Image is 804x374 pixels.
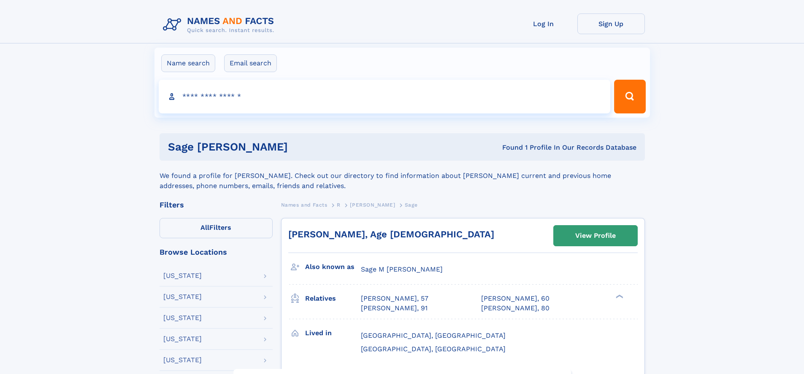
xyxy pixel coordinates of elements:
[160,13,281,36] img: Logo Names and Facts
[161,54,215,72] label: Name search
[281,199,328,210] a: Names and Facts
[350,199,395,210] a: [PERSON_NAME]
[577,13,645,34] a: Sign Up
[481,304,550,313] a: [PERSON_NAME], 80
[305,326,361,340] h3: Lived in
[224,54,277,72] label: Email search
[288,229,494,239] a: [PERSON_NAME], Age [DEMOGRAPHIC_DATA]
[405,202,417,208] span: Sage
[361,294,428,303] a: [PERSON_NAME], 57
[554,226,637,246] a: View Profile
[361,345,506,353] span: [GEOGRAPHIC_DATA], [GEOGRAPHIC_DATA]
[160,248,273,256] div: Browse Locations
[160,201,273,209] div: Filters
[163,293,202,300] div: [US_STATE]
[163,315,202,321] div: [US_STATE]
[168,142,395,152] h1: Sage [PERSON_NAME]
[614,294,624,299] div: ❯
[305,291,361,306] h3: Relatives
[614,80,645,113] button: Search Button
[305,260,361,274] h3: Also known as
[200,223,209,231] span: All
[361,304,428,313] a: [PERSON_NAME], 91
[575,226,616,245] div: View Profile
[350,202,395,208] span: [PERSON_NAME]
[361,265,443,273] span: Sage M [PERSON_NAME]
[510,13,577,34] a: Log In
[163,336,202,342] div: [US_STATE]
[159,80,611,113] input: search input
[160,161,645,191] div: We found a profile for [PERSON_NAME]. Check out our directory to find information about [PERSON_N...
[361,331,506,339] span: [GEOGRAPHIC_DATA], [GEOGRAPHIC_DATA]
[337,199,341,210] a: R
[481,294,550,303] a: [PERSON_NAME], 60
[163,357,202,363] div: [US_STATE]
[163,272,202,279] div: [US_STATE]
[395,143,636,152] div: Found 1 Profile In Our Records Database
[337,202,341,208] span: R
[160,218,273,238] label: Filters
